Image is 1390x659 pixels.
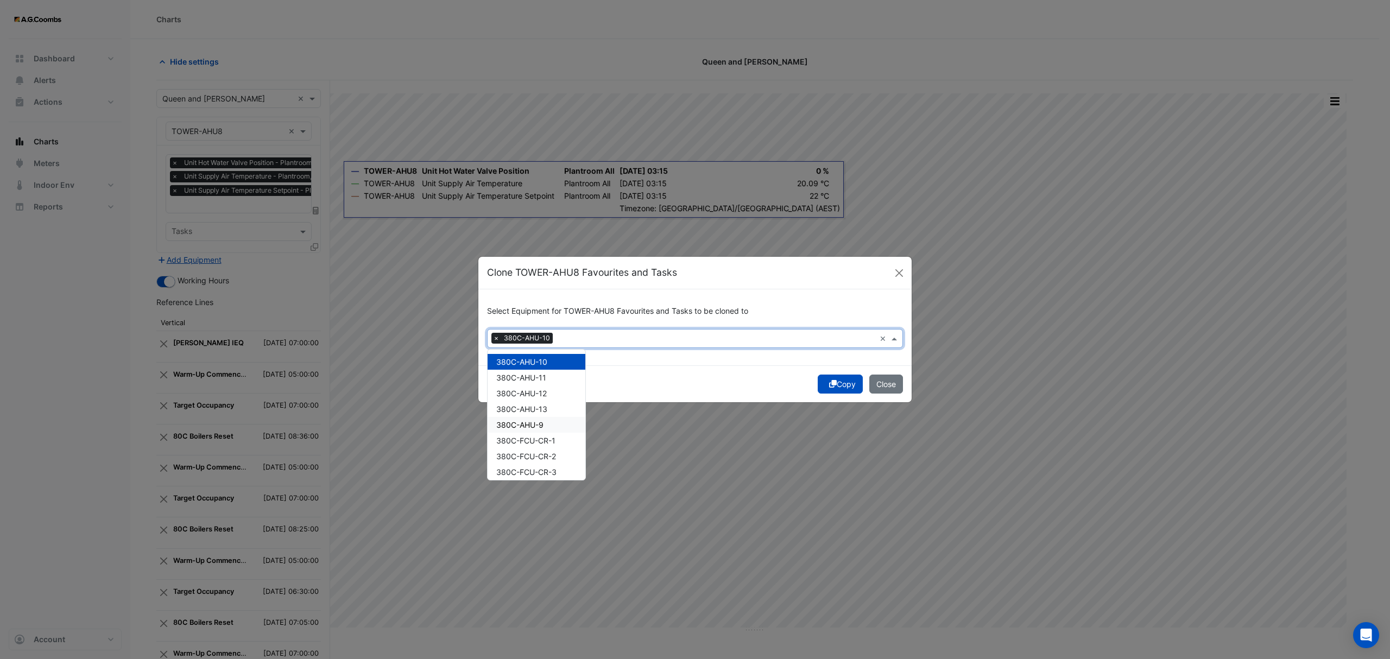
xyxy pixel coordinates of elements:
[496,389,547,398] span: 380C-AHU-12
[487,307,903,316] h6: Select Equipment for TOWER-AHU8 Favourites and Tasks to be cloned to
[487,265,677,280] h5: Clone TOWER-AHU8 Favourites and Tasks
[891,265,907,281] button: Close
[880,333,889,344] span: Clear
[501,333,553,344] span: 380C-AHU-10
[496,467,557,477] span: 380C-FCU-CR-3
[496,436,555,445] span: 380C-FCU-CR-1
[487,349,586,480] ng-dropdown-panel: Options list
[491,333,501,344] span: ×
[496,357,547,366] span: 380C-AHU-10
[496,452,556,461] span: 380C-FCU-CR-2
[496,420,544,429] span: 380C-AHU-9
[1353,622,1379,648] div: Open Intercom Messenger
[869,375,903,394] button: Close
[818,375,863,394] button: Copy
[496,373,546,382] span: 380C-AHU-11
[496,404,547,414] span: 380C-AHU-13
